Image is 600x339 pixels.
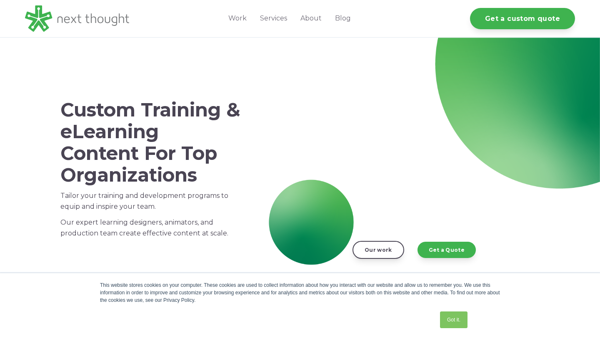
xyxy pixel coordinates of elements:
[352,241,404,258] a: Our work
[60,190,240,212] p: Tailor your training and development programs to equip and inspire your team.
[100,281,500,304] div: This website stores cookies on your computer. These cookies are used to collect information about...
[60,99,240,185] h1: Custom Training & eLearning Content For Top Organizations
[60,217,240,239] p: Our expert learning designers, animators, and production team create effective content at scale.
[25,5,129,32] img: LG - NextThought Logo
[470,8,575,29] a: Get a custom quote
[287,92,537,233] iframe: NextThought Reel
[417,242,476,258] a: Get a Quote
[440,311,467,328] a: Got it.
